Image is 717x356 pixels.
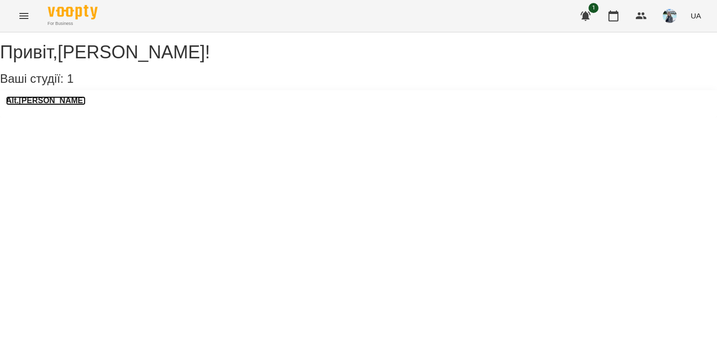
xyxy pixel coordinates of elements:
a: Alt.[PERSON_NAME] [6,96,86,105]
button: UA [687,6,705,25]
img: 5f5d05e36eea6ba19bdf33a6aeece79a.jpg [663,9,677,23]
span: UA [691,10,701,21]
span: 1 [589,3,598,13]
span: 1 [67,72,73,85]
button: Menu [12,4,36,28]
span: For Business [48,20,98,27]
img: Voopty Logo [48,5,98,19]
